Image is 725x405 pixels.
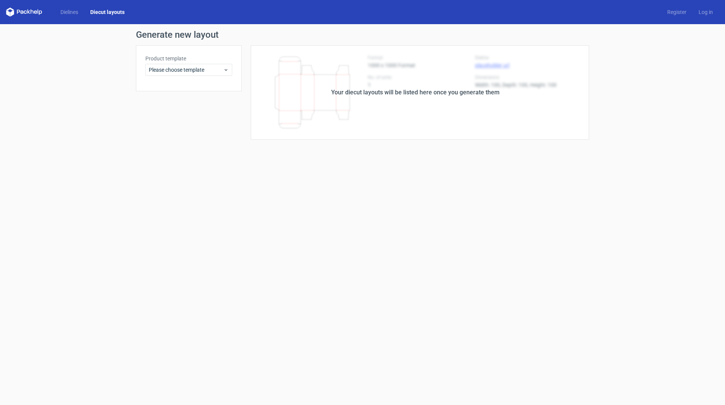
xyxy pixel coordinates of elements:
[149,66,223,74] span: Please choose template
[661,8,693,16] a: Register
[145,55,232,62] label: Product template
[54,8,84,16] a: Dielines
[331,88,500,97] div: Your diecut layouts will be listed here once you generate them
[693,8,719,16] a: Log in
[84,8,131,16] a: Diecut layouts
[136,30,589,39] h1: Generate new layout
